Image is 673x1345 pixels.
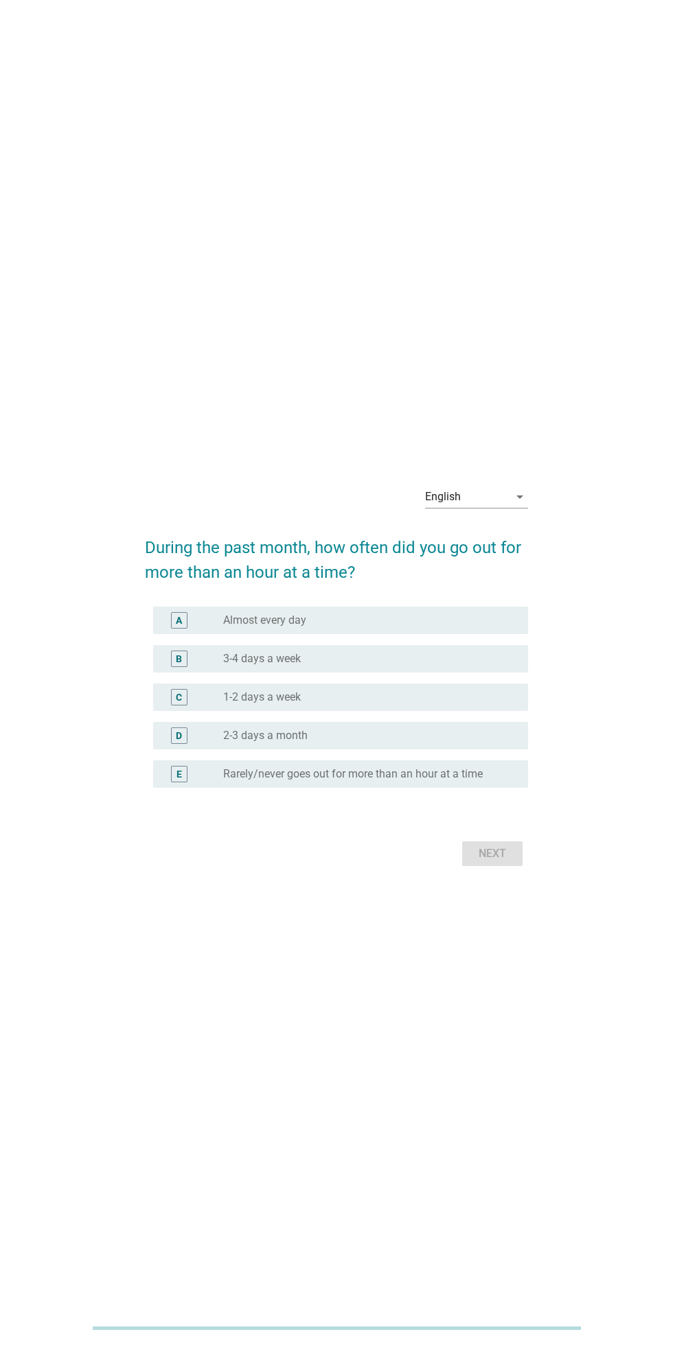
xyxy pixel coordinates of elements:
label: Rarely/never goes out for more than an hour at a time [223,767,483,781]
label: 2-3 days a month [223,729,308,742]
label: 1-2 days a week [223,690,301,704]
h2: During the past month, how often did you go out for more than an hour at a time? [145,522,527,585]
div: English [425,491,461,503]
div: D [176,729,182,743]
label: Almost every day [223,613,306,627]
i: arrow_drop_down [512,489,528,505]
div: E [176,767,182,782]
div: B [176,652,182,666]
label: 3-4 days a week [223,652,301,666]
div: A [176,613,182,628]
div: C [176,690,182,705]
